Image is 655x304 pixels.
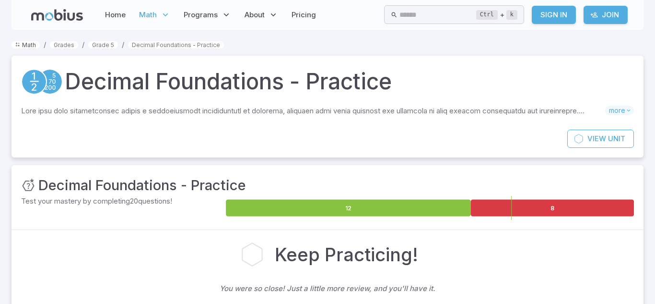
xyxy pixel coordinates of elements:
[289,4,319,26] a: Pricing
[245,10,265,20] span: About
[12,39,643,50] nav: breadcrumb
[567,130,634,148] a: ViewUnit
[21,196,224,207] p: Test your mastery by completing 20 questions!
[587,134,606,144] span: View
[476,9,517,21] div: +
[128,41,224,49] a: Decimal Foundations - Practice
[476,10,498,20] kbd: Ctrl
[21,69,47,95] a: Fractions/Decimals
[220,274,435,304] p: You were so close! Just a little more review, and you'll have it.
[37,69,63,95] a: Place Value
[12,41,40,49] a: Math
[21,106,605,116] p: Lore ipsu dolo sitametconsec adipis e seddoeiusmodt incididuntutl et dolorema, aliquaen admi veni...
[139,10,157,20] span: Math
[275,241,418,268] h2: Keep Practicing!
[608,134,625,144] span: Unit
[122,39,124,50] li: /
[184,10,218,20] span: Programs
[82,39,84,50] li: /
[88,41,118,49] a: Grade 5
[506,10,517,20] kbd: k
[50,41,78,49] a: Grades
[584,6,628,24] a: Join
[38,175,246,196] h3: Decimal Foundations - Practice
[532,6,576,24] a: Sign In
[44,39,46,50] li: /
[65,65,392,98] h1: Decimal Foundations - Practice
[102,4,129,26] a: Home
